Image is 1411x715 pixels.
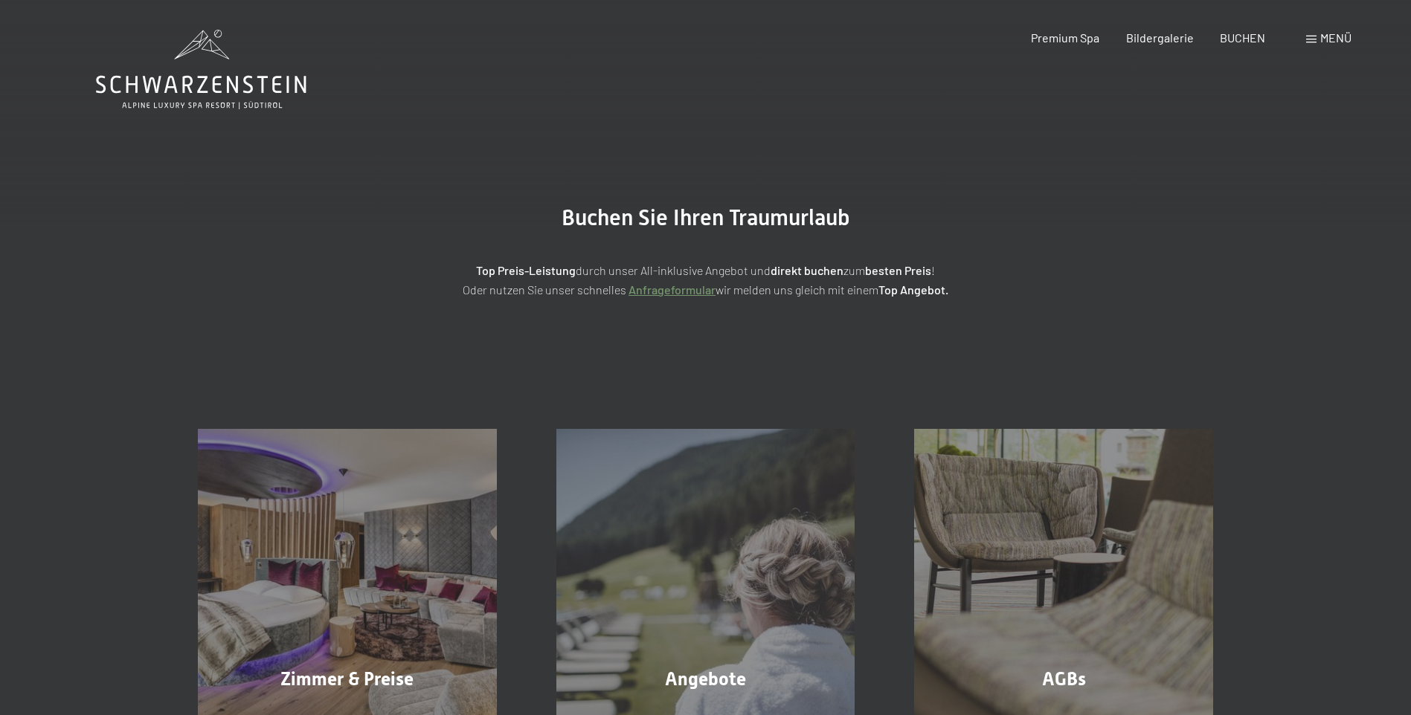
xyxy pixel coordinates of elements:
span: Zimmer & Preise [280,668,414,690]
a: BUCHEN [1220,30,1265,45]
span: Menü [1320,30,1351,45]
a: Anfrageformular [629,282,716,297]
strong: besten Preis [865,263,931,277]
strong: direkt buchen [771,263,843,277]
a: Bildergalerie [1126,30,1194,45]
strong: Top Preis-Leistung [476,263,576,277]
span: Angebote [665,668,746,690]
p: durch unser All-inklusive Angebot und zum ! Oder nutzen Sie unser schnelles wir melden uns gleich... [334,261,1078,299]
span: AGBs [1042,668,1086,690]
strong: Top Angebot. [878,282,948,297]
span: Buchen Sie Ihren Traumurlaub [562,204,850,230]
a: Premium Spa [1031,30,1099,45]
